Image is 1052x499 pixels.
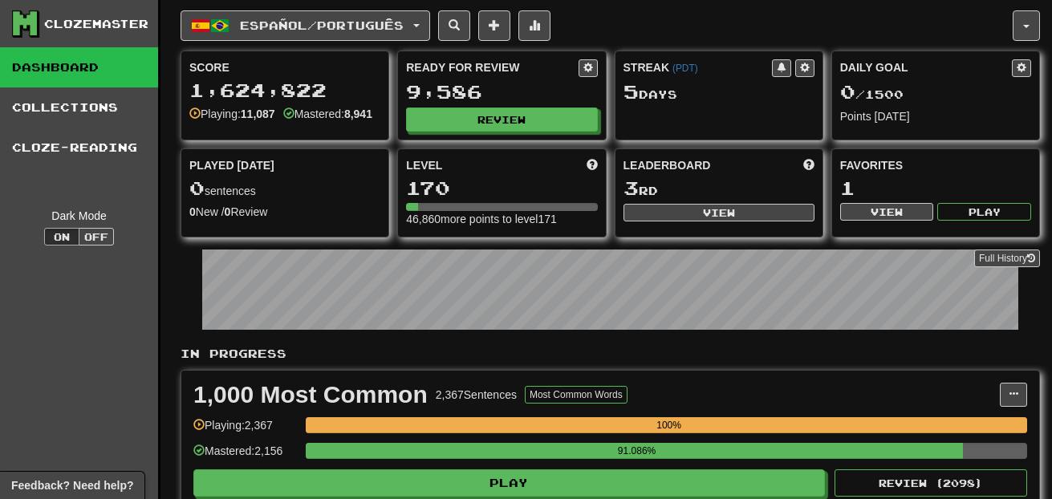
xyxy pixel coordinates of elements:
div: 9,586 [406,82,597,102]
strong: 0 [225,205,231,218]
div: 1,624,822 [189,80,380,100]
strong: 0 [189,205,196,218]
span: Played [DATE] [189,157,274,173]
strong: 8,941 [344,108,372,120]
a: Full History [974,249,1040,267]
p: In Progress [181,346,1040,362]
div: Dark Mode [12,208,146,224]
div: 1 [840,178,1031,198]
button: More stats [518,10,550,41]
div: Playing: [189,106,275,122]
div: 91.086% [311,443,963,459]
div: 2,367 Sentences [436,387,517,403]
span: 0 [189,176,205,199]
span: / 1500 [840,87,904,101]
div: Clozemaster [44,16,148,32]
span: Score more points to level up [587,157,598,173]
button: Review [406,108,597,132]
div: 46,860 more points to level 171 [406,211,597,227]
button: Play [193,469,825,497]
div: New / Review [189,204,380,220]
button: Play [937,203,1031,221]
span: This week in points, UTC [803,157,814,173]
button: View [840,203,934,221]
div: Ready for Review [406,59,578,75]
button: Search sentences [438,10,470,41]
span: Leaderboard [623,157,711,173]
div: Daily Goal [840,59,1012,77]
div: Score [189,59,380,75]
div: 170 [406,178,597,198]
div: Mastered: [283,106,372,122]
button: Review (2098) [835,469,1027,497]
span: 3 [623,176,639,199]
span: 5 [623,80,639,103]
div: rd [623,178,814,199]
span: Español / Português [240,18,404,32]
a: (PDT) [672,63,698,74]
span: Level [406,157,442,173]
div: 1,000 Most Common [193,383,428,407]
div: Mastered: 2,156 [193,443,298,469]
button: On [44,228,79,245]
div: sentences [189,178,380,199]
span: 0 [840,80,855,103]
div: Points [DATE] [840,108,1031,124]
button: Add sentence to collection [478,10,510,41]
div: Streak [623,59,772,75]
div: Playing: 2,367 [193,417,298,444]
div: Day s [623,82,814,103]
button: Most Common Words [525,386,628,404]
button: Español/Português [181,10,430,41]
div: Favorites [840,157,1031,173]
button: View [623,204,814,221]
div: 100% [311,417,1027,433]
span: Open feedback widget [11,477,133,493]
button: Off [79,228,114,245]
strong: 11,087 [241,108,275,120]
